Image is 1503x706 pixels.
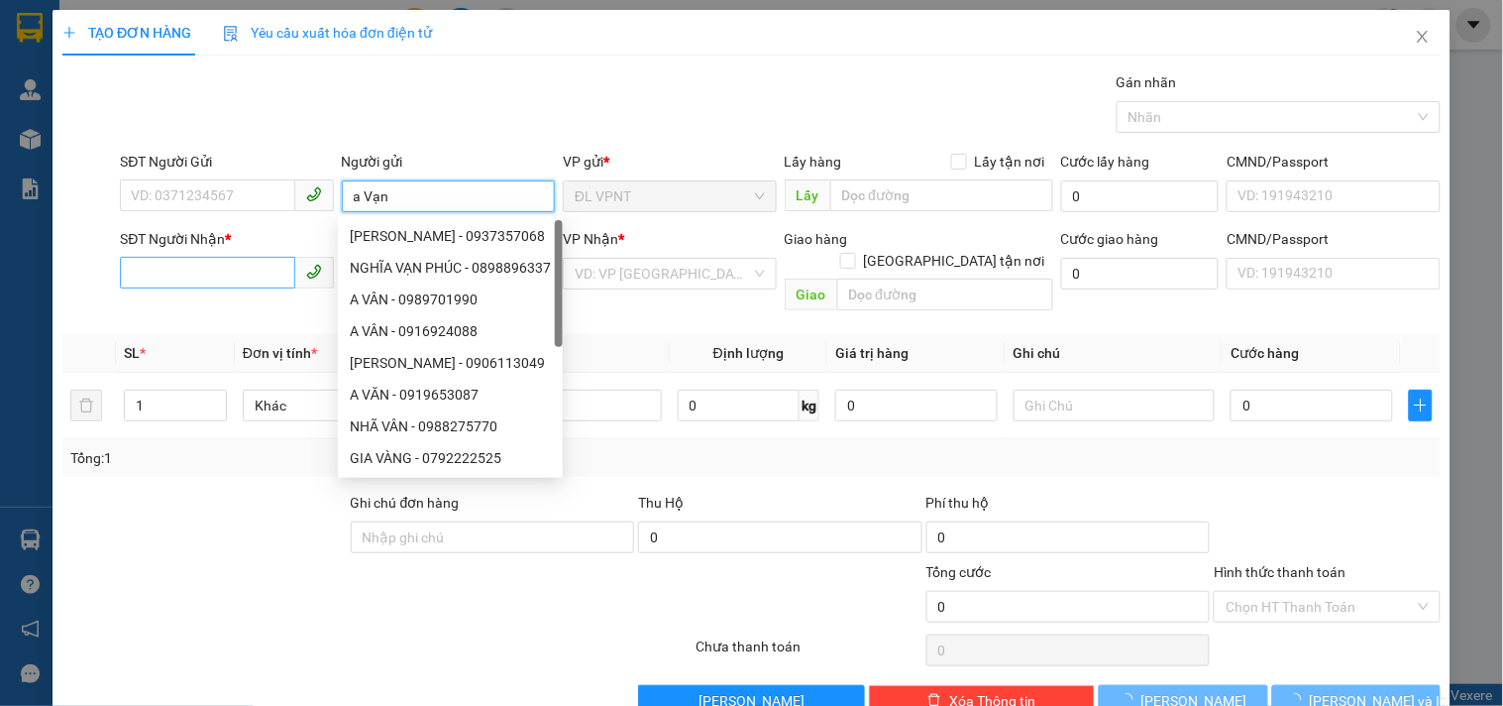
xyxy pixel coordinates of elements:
span: Định lượng [713,345,784,361]
span: ĐL VPNT [575,181,764,211]
b: Gửi khách hàng [122,29,196,122]
div: NGHĨA VẠN PHÚC - 0898896337 [338,252,563,284]
div: [PERSON_NAME] - 0906113049 [350,352,551,374]
span: Đơn vị tính [243,345,317,361]
span: plus [1410,398,1432,413]
span: Thu Hộ [638,495,684,511]
span: Khác [255,391,432,420]
div: Tổng: 1 [70,447,582,469]
input: Dọc đường [830,179,1053,211]
span: Yêu cầu xuất hóa đơn điện tử [223,25,432,41]
div: SĐT Người Nhận [120,228,333,250]
button: plus [1409,390,1433,421]
label: Gán nhãn [1117,74,1177,90]
input: Dọc đường [837,279,1053,310]
b: Phúc An Express [25,128,103,256]
img: icon [223,26,239,42]
div: Phí thu hộ [926,492,1211,522]
input: 0 [835,390,998,421]
div: GIA VẠN THỊNH - 0906113049 [338,347,563,379]
div: GIA VÀNG - 0792222525 [338,442,563,474]
span: VP Nhận [563,231,618,247]
span: Giá trị hàng [835,345,909,361]
li: (c) 2017 [166,94,272,119]
span: Lấy tận nơi [967,151,1053,173]
div: NGHĨA VẠN PHÚC - 0898896337 [350,257,551,279]
div: NHÃ VÂN - 0988275770 [350,415,551,437]
span: Lấy [785,179,830,211]
img: logo.jpg [215,25,263,72]
span: plus [62,26,76,40]
div: A VÂN - 0989701990 [350,289,551,310]
input: Ghi chú đơn hàng [351,522,635,553]
label: Cước giao hàng [1061,231,1159,247]
span: phone [306,264,322,280]
div: SĐT Người Gửi [120,151,333,173]
div: CMND/Passport [1227,228,1440,250]
th: Ghi chú [1006,334,1223,373]
input: Cước giao hàng [1061,258,1220,290]
div: HÀ VĂN HÒA - 0937357068 [338,220,563,252]
div: Người gửi [342,151,555,173]
div: A VĂN - 0919653087 [338,379,563,411]
input: Cước lấy hàng [1061,180,1220,212]
span: close [1415,29,1431,45]
div: [PERSON_NAME] - 0937357068 [350,225,551,247]
div: A VĂN - 0919653087 [350,384,551,406]
div: A VÂN - 0916924088 [338,315,563,347]
span: TẠO ĐƠN HÀNG [62,25,191,41]
div: A VÂN - 0916924088 [350,320,551,342]
button: delete [70,390,102,421]
input: Ghi Chú [1014,390,1215,421]
span: SL [124,345,140,361]
div: VP gửi [563,151,776,173]
span: Lấy hàng [785,154,842,170]
span: Giao hàng [785,231,848,247]
b: [DOMAIN_NAME] [166,75,272,91]
div: A VÂN - 0989701990 [338,284,563,315]
img: logo.jpg [25,25,124,124]
span: kg [800,390,819,421]
label: Ghi chú đơn hàng [351,495,460,511]
label: Cước lấy hàng [1061,154,1150,170]
div: Chưa thanh toán [694,636,923,670]
label: Hình thức thanh toán [1214,564,1345,580]
div: NHÃ VÂN - 0988275770 [338,411,563,442]
span: [GEOGRAPHIC_DATA] tận nơi [856,250,1053,272]
span: Tổng cước [926,564,992,580]
span: Giao [785,279,837,310]
span: Cước hàng [1231,345,1299,361]
span: phone [306,186,322,202]
button: Close [1395,10,1450,65]
div: CMND/Passport [1227,151,1440,173]
div: GIA VÀNG - 0792222525 [350,447,551,469]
